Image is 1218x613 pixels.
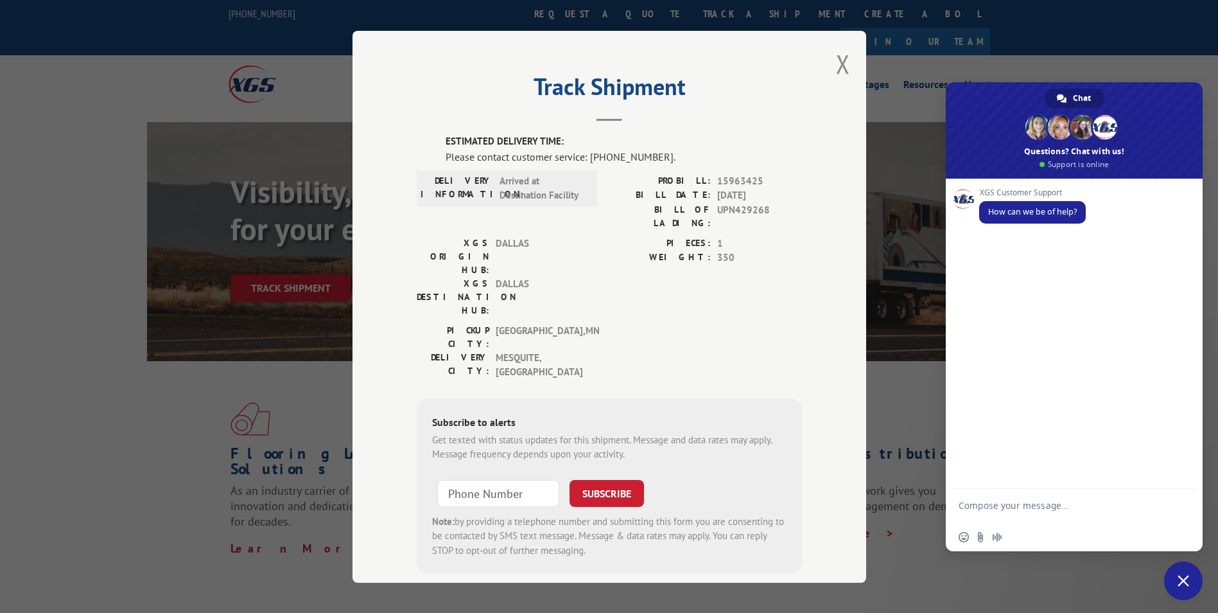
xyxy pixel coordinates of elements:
span: Audio message [992,532,1002,542]
span: Arrived at Destination Facility [500,173,586,202]
label: DELIVERY INFORMATION: [421,173,493,202]
span: 350 [717,251,802,265]
button: Close modal [836,47,850,81]
label: ESTIMATED DELIVERY TIME: [446,134,802,149]
span: DALLAS [496,236,582,276]
div: Please contact customer service: [PHONE_NUMBER]. [446,148,802,164]
div: Get texted with status updates for this shipment. Message and data rates may apply. Message frequ... [432,432,787,461]
span: 15963425 [717,173,802,188]
span: 1 [717,236,802,251]
span: How can we be of help? [988,206,1077,217]
strong: Note: [432,515,455,527]
label: PICKUP CITY: [417,323,489,350]
div: Subscribe to alerts [432,414,787,432]
label: DELIVERY CITY: [417,350,489,379]
span: [GEOGRAPHIC_DATA] , MN [496,323,582,350]
textarea: Compose your message... [959,500,1161,523]
span: XGS Customer Support [979,188,1086,197]
span: [DATE] [717,188,802,203]
span: UPN429268 [717,202,802,229]
label: BILL OF LADING: [609,202,711,229]
label: XGS DESTINATION HUB: [417,276,489,317]
label: WEIGHT: [609,251,711,265]
input: Phone Number [437,479,559,506]
span: MESQUITE , [GEOGRAPHIC_DATA] [496,350,582,379]
label: XGS ORIGIN HUB: [417,236,489,276]
span: DALLAS [496,276,582,317]
label: BILL DATE: [609,188,711,203]
label: PIECES: [609,236,711,251]
div: Chat [1045,89,1104,108]
label: PROBILL: [609,173,711,188]
div: by providing a telephone number and submitting this form you are consenting to be contacted by SM... [432,514,787,558]
span: Send a file [975,532,986,542]
div: Close chat [1164,562,1203,600]
span: Chat [1073,89,1091,108]
span: Insert an emoji [959,532,969,542]
button: SUBSCRIBE [570,479,644,506]
h2: Track Shipment [417,78,802,102]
